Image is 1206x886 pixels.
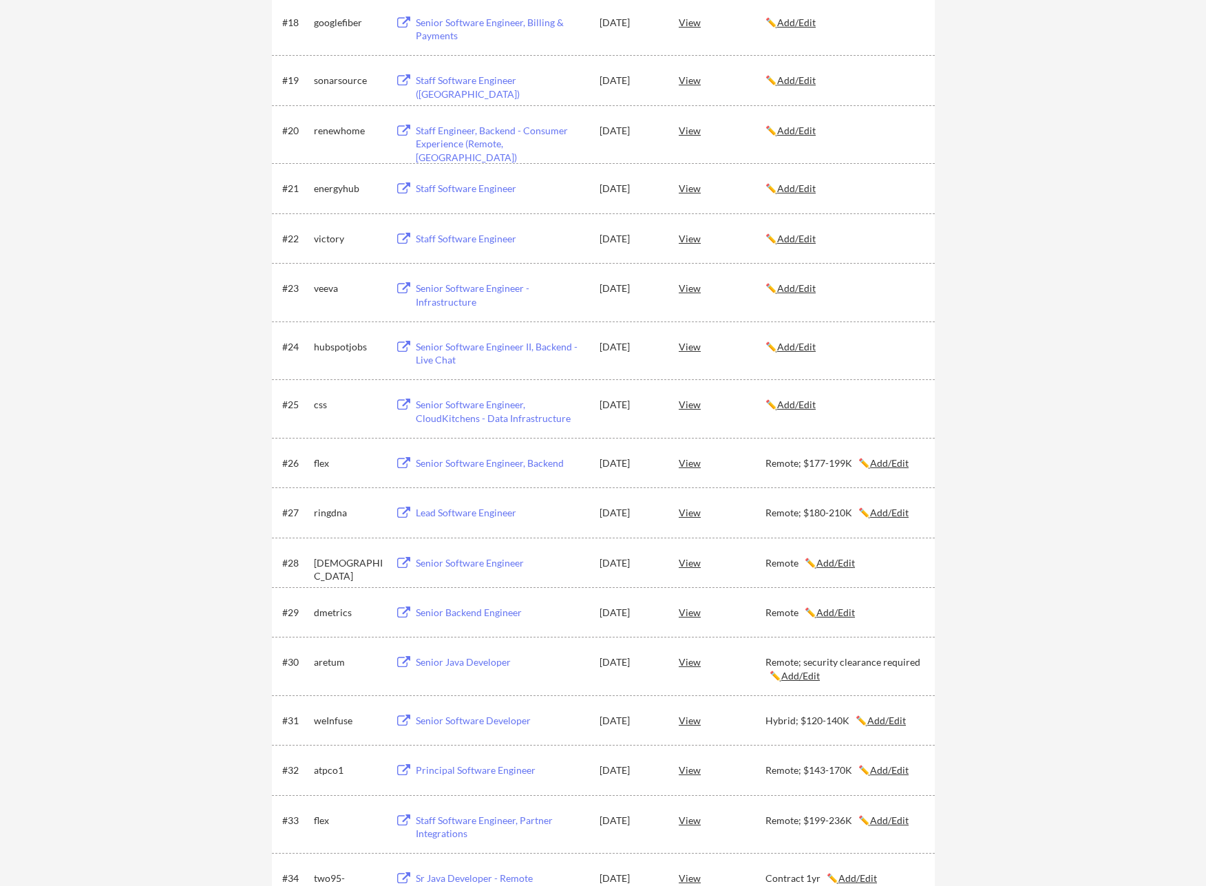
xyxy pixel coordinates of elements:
div: View [679,500,765,525]
div: Senior Software Engineer II, Backend - Live Chat [416,340,586,367]
div: aretum [314,655,383,669]
div: Staff Software Engineer [416,182,586,196]
div: #26 [282,456,309,470]
div: #30 [282,655,309,669]
div: View [679,649,765,674]
div: Senior Software Engineer, Billing & Payments [416,16,586,43]
div: [DATE] [600,282,660,295]
div: View [679,450,765,475]
div: View [679,10,765,34]
div: ✏️ [765,182,922,196]
div: [DATE] [600,182,660,196]
div: Staff Software Engineer, Partner Integrations [416,814,586,841]
div: atpco1 [314,763,383,777]
div: View [679,808,765,832]
div: Senior Software Engineer, Backend [416,456,586,470]
div: View [679,392,765,416]
div: #23 [282,282,309,295]
div: View [679,334,765,359]
div: [DATE] [600,506,660,520]
div: ✏️ [765,340,922,354]
div: View [679,176,765,200]
div: [DATE] [600,606,660,620]
div: renewhome [314,124,383,138]
div: Senior Software Engineer - Infrastructure [416,282,586,308]
u: Add/Edit [781,670,820,682]
u: Add/Edit [838,872,877,884]
div: #25 [282,398,309,412]
div: Senior Software Developer [416,714,586,728]
div: [DATE] [600,814,660,827]
div: Remote; security clearance required ✏️ [765,655,922,682]
div: ✏️ [765,282,922,295]
div: flex [314,456,383,470]
div: View [679,550,765,575]
div: sonarsource [314,74,383,87]
div: View [679,226,765,251]
div: Remote; $199-236K ✏️ [765,814,922,827]
div: [DATE] [600,872,660,885]
div: Hybrid; $120-140K ✏️ [765,714,922,728]
div: ringdna [314,506,383,520]
div: #34 [282,872,309,885]
div: #32 [282,763,309,777]
div: hubspotjobs [314,340,383,354]
div: [DATE] [600,124,660,138]
div: veeva [314,282,383,295]
div: #21 [282,182,309,196]
div: Lead Software Engineer [416,506,586,520]
div: ✏️ [765,232,922,246]
div: View [679,757,765,782]
u: Add/Edit [870,507,909,518]
div: ✏️ [765,124,922,138]
div: Staff Software Engineer ([GEOGRAPHIC_DATA]) [416,74,586,101]
u: Add/Edit [777,233,816,244]
div: Remote; $177-199K ✏️ [765,456,922,470]
div: View [679,600,765,624]
div: View [679,708,765,732]
div: ✏️ [765,74,922,87]
div: Senior Software Engineer [416,556,586,570]
div: [DATE] [600,340,660,354]
div: [DATE] [600,398,660,412]
u: Add/Edit [777,182,816,194]
div: [DATE] [600,714,660,728]
div: [DATE] [600,16,660,30]
div: Principal Software Engineer [416,763,586,777]
div: googlefiber [314,16,383,30]
div: [DATE] [600,655,660,669]
div: #22 [282,232,309,246]
div: flex [314,814,383,827]
div: Remote ✏️ [765,606,922,620]
div: ✏️ [765,398,922,412]
u: Add/Edit [777,74,816,86]
u: Add/Edit [870,814,909,826]
div: Staff Engineer, Backend - Consumer Experience (Remote, [GEOGRAPHIC_DATA]) [416,124,586,165]
div: Remote ✏️ [765,556,922,570]
div: Senior Backend Engineer [416,606,586,620]
div: energyhub [314,182,383,196]
div: css [314,398,383,412]
u: Add/Edit [777,17,816,28]
u: Add/Edit [816,607,855,618]
div: Senior Software Engineer, CloudKitchens - Data Infrastructure [416,398,586,425]
div: View [679,67,765,92]
div: Senior Java Developer [416,655,586,669]
div: #19 [282,74,309,87]
div: dmetrics [314,606,383,620]
div: #20 [282,124,309,138]
div: [DATE] [600,556,660,570]
div: Staff Software Engineer [416,232,586,246]
div: [DATE] [600,74,660,87]
div: Contract 1yr ✏️ [765,872,922,885]
div: #18 [282,16,309,30]
u: Add/Edit [777,399,816,410]
div: #24 [282,340,309,354]
div: weInfuse [314,714,383,728]
div: [DATE] [600,456,660,470]
u: Add/Edit [870,457,909,469]
u: Add/Edit [870,764,909,776]
div: [DATE] [600,763,660,777]
div: Remote; $180-210K ✏️ [765,506,922,520]
div: #31 [282,714,309,728]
